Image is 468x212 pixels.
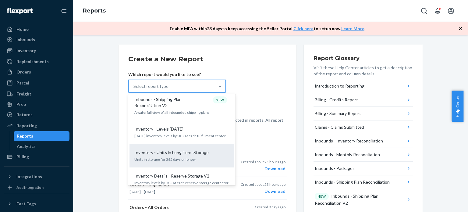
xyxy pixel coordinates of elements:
div: Introduction to Reporting [315,83,364,89]
button: Inbounds - Inventory Reconciliation [314,134,413,148]
p: [DATE] inventory levels by SKU at each fulfillment center [134,133,229,138]
strong: Description [51,108,79,115]
a: Returns [4,110,69,120]
a: Billing - Reports Overview [12,131,34,151]
p: Which report would you like to see? [128,71,226,77]
div: Reports [17,133,33,139]
p: Units in storage for 365 days or longer [134,157,229,162]
strong: Report Name [12,108,45,115]
p: Created about 23 hours ago [241,182,285,187]
a: Reporting [4,121,69,131]
p: Inventory - Units in Long Term Storage [134,149,209,156]
div: Inbounds - Shipping Plan Reconciliation V2 [315,193,406,206]
div: Add Integration [16,185,44,190]
a: Reports [14,131,70,141]
div: Download [241,188,285,194]
button: Inbounds - Monthly Reconciliation [314,148,413,162]
p: Created about 21 hours ago [241,159,285,164]
a: Click here [293,26,314,31]
a: Reports [83,7,106,14]
button: NEWInbounds - Shipping Plan Reconciliation V2 [314,189,413,210]
div: Inbounds - Shipping Plan Reconciliation [315,179,390,185]
img: Flexport logo [7,8,33,14]
time: [DATE] [129,189,141,194]
div: Inventory [16,48,36,54]
div: Inbounds - Inventory Reconciliation [315,138,383,144]
p: NEW [216,98,224,102]
p: Orders - All Orders [129,204,232,210]
div: 137 What reporting is available, and how do I use it? [9,12,137,33]
a: Replenishments [4,57,69,66]
li: It may take up to 2 hours for new information to be reflected in reports. [18,77,137,95]
div: Download [241,166,285,172]
button: Introduction to Reporting [314,79,413,93]
button: Open notifications [431,5,444,17]
p: Inventory levels by SKU at each reserve storage center for a given date (V2) [134,180,229,191]
time: [DATE] [144,189,155,194]
div: Freight [16,91,31,97]
p: Inbounds - Shipping Plan Reconciliation V2 [134,96,193,109]
button: Inbounds - Packages [314,162,413,175]
a: Billing [4,152,69,162]
p: A waterfall view of all inbounded shipping plans [134,110,229,115]
div: Inbounds [16,37,35,43]
a: Home [4,24,69,34]
div: Orders [16,69,31,75]
span: Important notes: [9,59,68,68]
button: Open Search Box [418,5,430,17]
button: Billing - Summary Report [314,107,413,120]
a: Parcel [4,78,69,88]
div: Select report type [133,83,168,89]
div: Fast Tags [16,201,36,207]
p: Enable MFA within 23 days to keep accessing the Seller Portal. to setup now. . [170,26,365,32]
div: Billing - Summary Report [315,110,361,117]
p: Created 8 days ago [255,204,285,210]
div: Returns [16,112,33,118]
div: Prep [16,101,26,107]
a: Prep [4,99,69,109]
a: Add Integration [4,184,69,191]
div: Billing [16,154,29,160]
a: Freight [4,89,69,99]
div: Reporting [16,123,37,129]
div: Billing - Credits Report [315,97,358,103]
button: Orders - Shipments[DATE]—[DATE]Created about 23 hours agoDownload [128,177,287,199]
button: Close Navigation [57,5,69,17]
div: Parcel [16,80,29,86]
div: Home [16,26,29,32]
ol: breadcrumbs [78,2,111,20]
a: Inbounds [4,35,69,45]
a: Inventory [4,46,69,56]
button: Fast Tags [4,199,69,209]
div: Replenishments [16,59,49,65]
button: Open account menu [445,5,457,17]
p: NEW [317,194,326,199]
div: Inbounds - Monthly Reconciliation [315,152,380,158]
button: Help Center [452,91,463,122]
a: Analytics [14,142,70,151]
button: Inbounds - Shipping Plan Reconciliation [314,175,413,189]
a: Orders [4,67,69,77]
p: The Billing Reports overview details our Billing Summary and Billing Credits Reports. These aim t... [51,131,134,183]
a: Learn More [341,26,364,31]
h2: Create a New Report [128,54,287,64]
button: Integrations [4,172,69,181]
div: Analytics [17,143,36,149]
h3: Report Glossary [314,54,413,62]
p: Inventory Details - Reserve Storage V2 [134,173,209,179]
div: Integrations [16,174,42,180]
div: Claims - Claims Submitted [315,124,364,130]
button: Claims - Claims Submitted [314,120,413,134]
p: Inventory - Levels [DATE] [134,126,183,132]
div: Inbounds - Packages [315,165,355,171]
h1: Available Reports [9,40,137,52]
p: Visit these Help Center articles to get a description of the report and column details. [314,65,413,77]
button: Billing - Credits Report [314,93,413,107]
p: — [129,189,232,194]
